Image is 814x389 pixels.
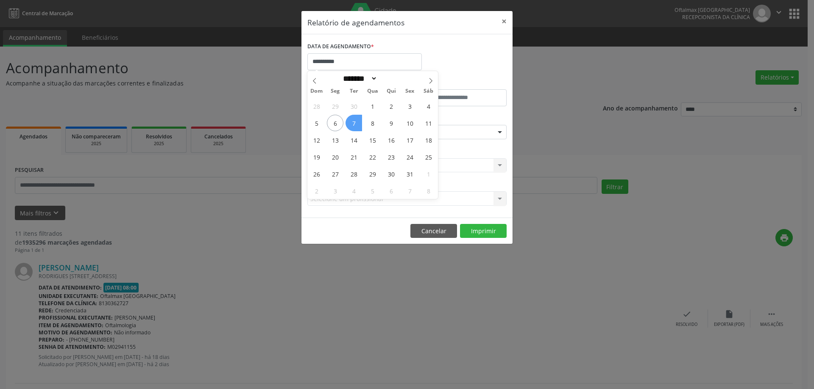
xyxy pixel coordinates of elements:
button: Cancelar [410,224,457,238]
span: Outubro 5, 2025 [308,115,325,131]
label: DATA DE AGENDAMENTO [307,40,374,53]
span: Outubro 10, 2025 [401,115,418,131]
span: Outubro 31, 2025 [401,166,418,182]
span: Sex [401,88,419,94]
span: Novembro 2, 2025 [308,182,325,199]
span: Outubro 17, 2025 [401,132,418,148]
span: Novembro 1, 2025 [420,166,437,182]
span: Outubro 29, 2025 [364,166,381,182]
span: Novembro 3, 2025 [327,182,343,199]
span: Outubro 15, 2025 [364,132,381,148]
span: Setembro 28, 2025 [308,98,325,114]
span: Outubro 6, 2025 [327,115,343,131]
span: Qui [382,88,401,94]
button: Close [496,11,513,32]
span: Dom [307,88,326,94]
span: Outubro 22, 2025 [364,149,381,165]
span: Outubro 13, 2025 [327,132,343,148]
span: Outubro 2, 2025 [383,98,399,114]
span: Outubro 18, 2025 [420,132,437,148]
span: Setembro 30, 2025 [346,98,362,114]
span: Outubro 12, 2025 [308,132,325,148]
span: Outubro 24, 2025 [401,149,418,165]
span: Outubro 28, 2025 [346,166,362,182]
span: Novembro 6, 2025 [383,182,399,199]
button: Imprimir [460,224,507,238]
span: Outubro 1, 2025 [364,98,381,114]
label: ATÉ [409,76,507,89]
span: Novembro 5, 2025 [364,182,381,199]
span: Qua [363,88,382,94]
span: Novembro 8, 2025 [420,182,437,199]
span: Outubro 4, 2025 [420,98,437,114]
span: Ter [345,88,363,94]
span: Outubro 25, 2025 [420,149,437,165]
span: Novembro 4, 2025 [346,182,362,199]
span: Outubro 8, 2025 [364,115,381,131]
span: Outubro 20, 2025 [327,149,343,165]
span: Outubro 23, 2025 [383,149,399,165]
span: Outubro 30, 2025 [383,166,399,182]
span: Outubro 11, 2025 [420,115,437,131]
span: Outubro 26, 2025 [308,166,325,182]
span: Outubro 9, 2025 [383,115,399,131]
span: Outubro 3, 2025 [401,98,418,114]
span: Setembro 29, 2025 [327,98,343,114]
span: Outubro 27, 2025 [327,166,343,182]
span: Outubro 7, 2025 [346,115,362,131]
span: Novembro 7, 2025 [401,182,418,199]
span: Outubro 16, 2025 [383,132,399,148]
h5: Relatório de agendamentos [307,17,404,28]
span: Outubro 21, 2025 [346,149,362,165]
select: Month [340,74,377,83]
input: Year [377,74,405,83]
span: Seg [326,88,345,94]
span: Sáb [419,88,438,94]
span: Outubro 19, 2025 [308,149,325,165]
span: Outubro 14, 2025 [346,132,362,148]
